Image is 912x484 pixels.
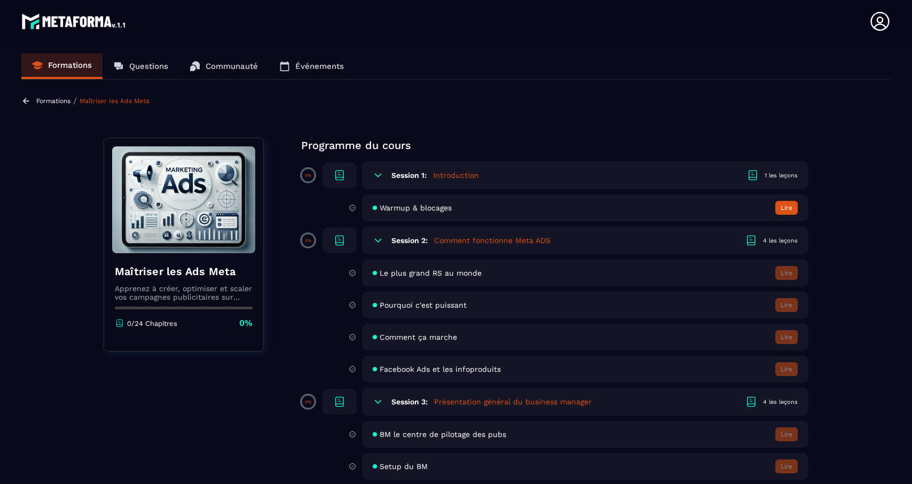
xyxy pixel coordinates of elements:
div: 4 les leçons [763,237,798,245]
a: Formations [36,97,70,105]
h6: Session 3: [391,397,428,406]
span: / [73,96,77,106]
a: Événements [269,53,355,79]
p: 0% [305,238,311,243]
span: Comment ça marche [380,333,457,341]
a: Formations [21,53,103,79]
span: Pourquoi c'est puissant [380,301,467,309]
img: logo [21,11,127,32]
span: Le plus grand RS au monde [380,269,482,277]
p: 0% [305,173,311,178]
button: Lire [775,330,798,344]
button: Lire [775,298,798,312]
button: Lire [775,362,798,376]
a: Maîtriser les Ads Meta [80,97,150,105]
div: 1 les leçons [765,171,798,179]
h5: Comment fonctionne Meta ADS [434,235,551,246]
button: Lire [775,266,798,280]
h4: Maîtriser les Ads Meta [115,264,253,279]
p: Événements [295,61,344,71]
a: Questions [103,53,179,79]
p: Communauté [206,61,258,71]
span: Facebook Ads et les infoproduits [380,365,501,373]
span: BM le centre de pilotage des pubs [380,430,506,439]
div: 4 les leçons [763,398,798,406]
p: 0% [239,317,253,329]
a: Communauté [179,53,269,79]
p: 0/24 Chapitres [127,319,177,327]
button: Lire [775,201,798,215]
span: Setup du BM [380,462,428,471]
h5: Introduction [433,170,479,181]
h5: Présentation général du business manager [434,396,592,407]
p: Apprenez à créer, optimiser et scaler vos campagnes publicitaires sur Facebook et Instagram. [115,284,253,301]
h6: Session 2: [391,236,428,245]
p: Formations [48,60,92,70]
img: banner [112,146,255,253]
h6: Session 1: [391,171,427,179]
p: Questions [129,61,168,71]
button: Lire [775,427,798,441]
span: Warmup & blocages [380,204,452,212]
p: 0% [305,400,311,404]
button: Lire [775,459,798,473]
p: Programme du cours [301,138,808,153]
